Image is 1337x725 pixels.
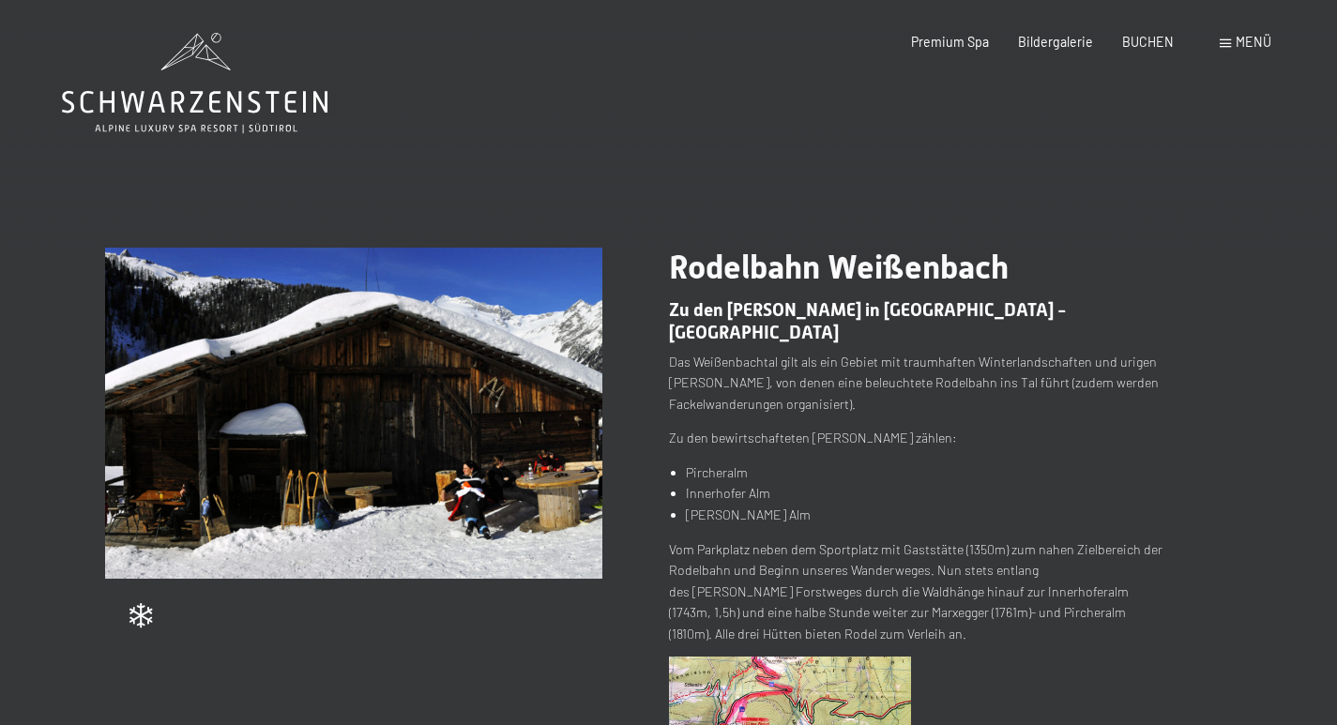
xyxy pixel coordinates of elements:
[669,428,1166,449] p: Zu den bewirtschafteten [PERSON_NAME] zählen:
[669,352,1166,415] p: Das Weißenbachtal gilt als ein Gebiet mit traumhaften Winterlandschaften und urigen [PERSON_NAME]...
[1018,34,1093,50] a: Bildergalerie
[686,483,1166,505] li: Innerhofer Alm
[686,505,1166,526] li: [PERSON_NAME] Alm
[911,34,989,50] a: Premium Spa
[686,462,1166,484] li: Pircheralm
[669,248,1009,286] span: Rodelbahn Weißenbach
[105,248,602,579] img: Rodelbahn Weißenbach
[669,299,1067,342] span: Zu den [PERSON_NAME] in [GEOGRAPHIC_DATA] - [GEOGRAPHIC_DATA]
[1236,34,1271,50] span: Menü
[669,539,1166,645] p: Vom Parkplatz neben dem Sportplatz mit Gaststätte (1350m) zum nahen Zielbereich der Rodelbahn und...
[1122,34,1174,50] a: BUCHEN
